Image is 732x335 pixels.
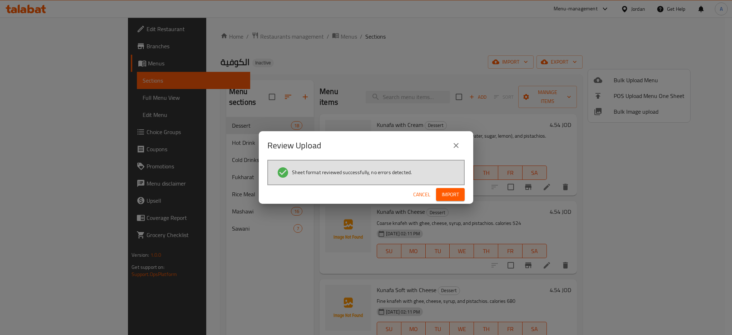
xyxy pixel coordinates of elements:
button: Import [436,188,465,201]
span: Cancel [413,190,430,199]
h2: Review Upload [267,140,321,151]
button: close [447,137,465,154]
button: Cancel [410,188,433,201]
span: Sheet format reviewed successfully, no errors detected. [292,169,412,176]
span: Import [442,190,459,199]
